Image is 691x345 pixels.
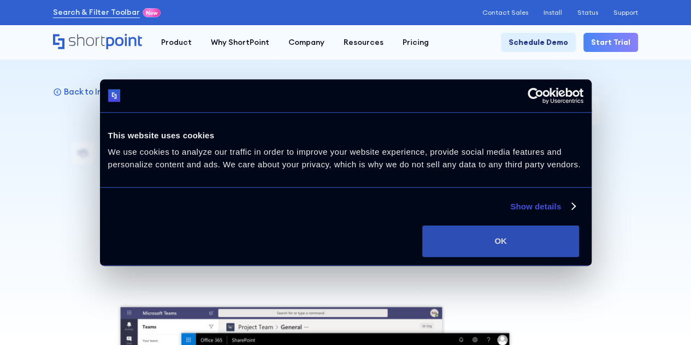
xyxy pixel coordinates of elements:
[53,34,142,50] a: Home
[613,9,638,16] a: Support
[393,33,438,52] a: Pricing
[279,33,334,52] a: Company
[636,293,691,345] iframe: Chat Widget
[344,37,383,48] div: Resources
[577,9,598,16] a: Status
[201,33,279,52] a: Why ShortPoint
[108,147,581,169] span: We use cookies to analyze our traffic in order to improve your website experience, provide social...
[334,33,393,52] a: Resources
[403,37,429,48] div: Pricing
[544,9,562,16] a: Install
[288,37,324,48] div: Company
[488,87,583,104] a: Usercentrics Cookiebot - opens in a new window
[583,33,638,52] a: Start Trial
[53,86,144,97] a: Back to Integrations
[501,33,576,52] a: Schedule Demo
[108,129,583,142] div: This website uses cookies
[151,33,201,52] a: Product
[510,200,575,213] a: Show details
[53,7,140,18] a: Search & Filter Toolbar
[64,86,144,97] p: Back to Integrations
[161,37,192,48] div: Product
[108,90,121,102] img: logo
[422,225,579,257] button: OK
[211,37,269,48] div: Why ShortPoint
[482,9,528,16] a: Contact Sales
